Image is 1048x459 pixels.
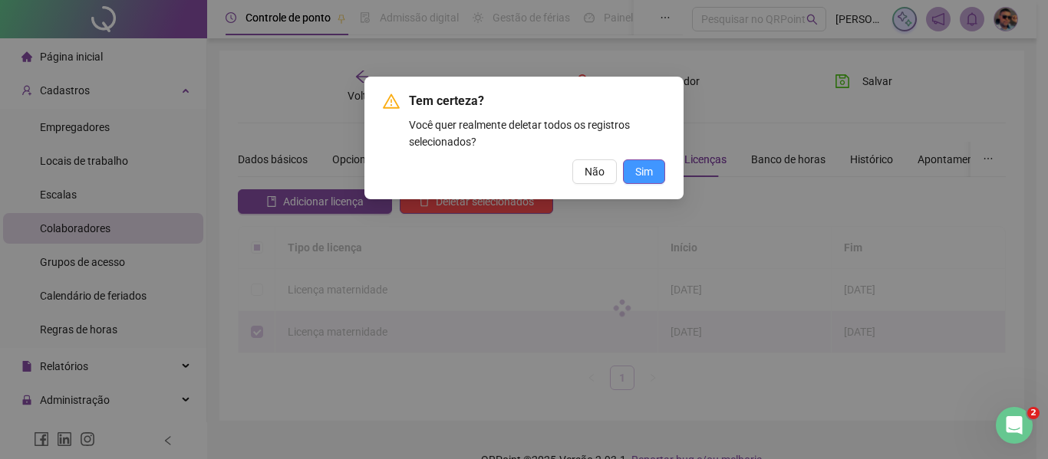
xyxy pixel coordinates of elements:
[623,159,665,184] button: Sim
[572,159,617,184] button: Não
[409,92,665,110] span: Tem certeza?
[635,163,653,180] span: Sim
[409,116,665,150] div: Você quer realmente deletar todos os registros selecionados?
[585,163,605,180] span: Não
[383,93,400,110] span: warning
[1027,407,1040,419] span: 2
[996,407,1033,444] iframe: Intercom live chat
